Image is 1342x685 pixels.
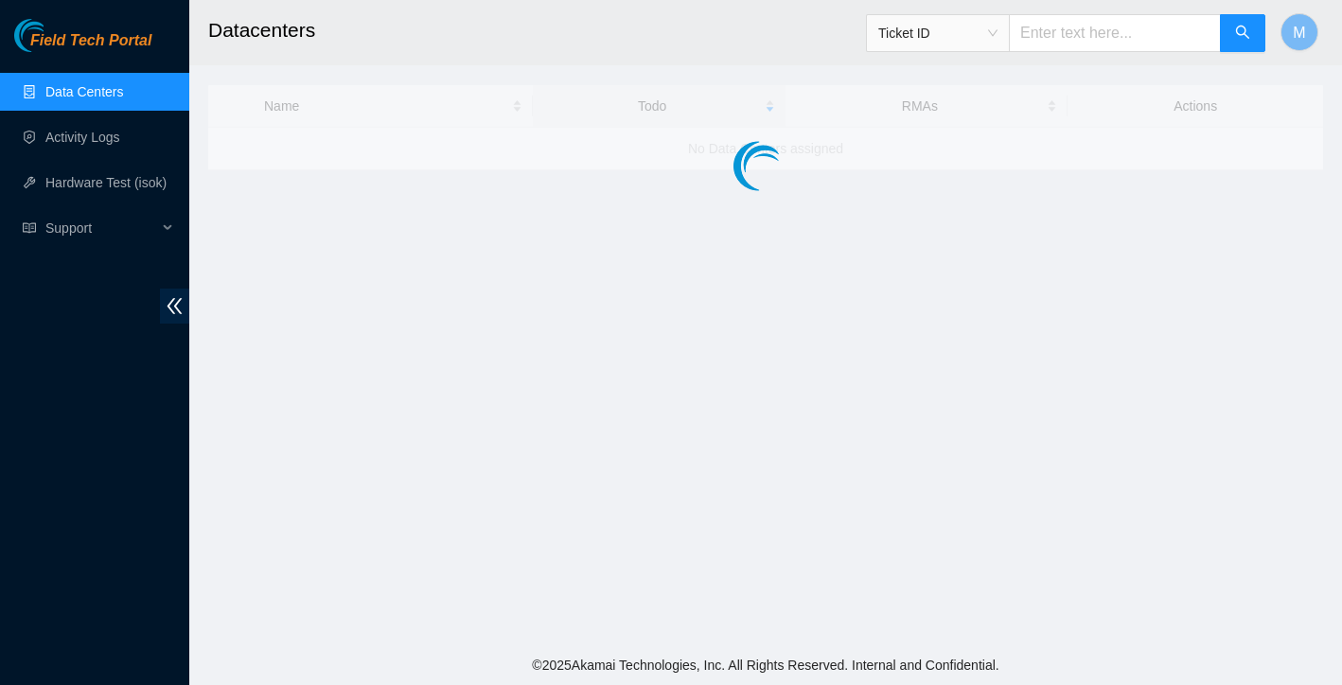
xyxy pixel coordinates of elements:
[1009,14,1221,52] input: Enter text here...
[23,221,36,235] span: read
[14,34,151,59] a: Akamai TechnologiesField Tech Portal
[189,645,1342,685] footer: © 2025 Akamai Technologies, Inc. All Rights Reserved. Internal and Confidential.
[878,19,998,47] span: Ticket ID
[45,209,157,247] span: Support
[160,289,189,324] span: double-left
[45,84,123,99] a: Data Centers
[1293,21,1305,44] span: M
[1220,14,1265,52] button: search
[30,32,151,50] span: Field Tech Portal
[14,19,96,52] img: Akamai Technologies
[1235,25,1250,43] span: search
[45,175,167,190] a: Hardware Test (isok)
[45,130,120,145] a: Activity Logs
[1280,13,1318,51] button: M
